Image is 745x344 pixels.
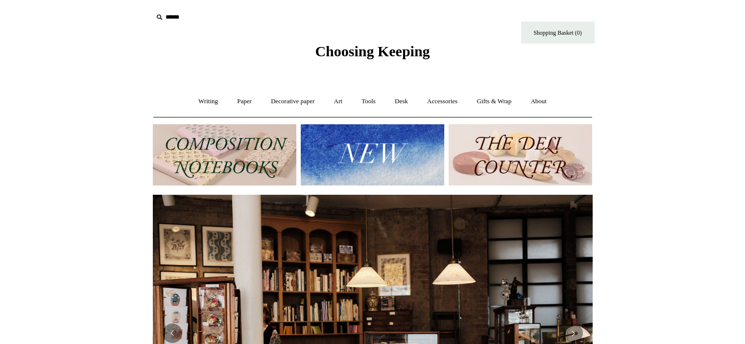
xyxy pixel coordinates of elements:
[386,89,417,115] a: Desk
[563,323,583,343] button: Next
[262,89,323,115] a: Decorative paper
[228,89,261,115] a: Paper
[315,43,430,59] span: Choosing Keeping
[190,89,227,115] a: Writing
[418,89,466,115] a: Accessories
[522,89,555,115] a: About
[325,89,351,115] a: Art
[315,51,430,58] a: Choosing Keeping
[521,22,595,44] a: Shopping Basket (0)
[449,124,592,185] img: The Deli Counter
[353,89,385,115] a: Tools
[301,124,444,185] img: New.jpg__PID:f73bdf93-380a-4a35-bcfe-7823039498e1
[468,89,520,115] a: Gifts & Wrap
[163,323,182,343] button: Previous
[153,124,296,185] img: 202302 Composition ledgers.jpg__PID:69722ee6-fa44-49dd-a067-31375e5d54ec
